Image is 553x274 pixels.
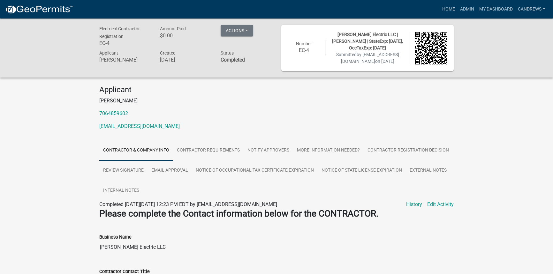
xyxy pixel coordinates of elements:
[99,26,140,39] span: Electrical Contractor Registration
[192,160,318,181] a: Notice of Occupational Tax Certificate Expiration
[99,50,118,56] span: Applicant
[99,85,454,94] h4: Applicant
[160,50,176,56] span: Created
[99,235,132,240] label: Business Name
[99,160,148,181] a: Review Signature
[406,160,451,181] a: External Notes
[99,110,128,116] a: 7064859602
[99,270,150,274] label: Contractor Contact Title
[244,140,293,161] a: Notify Approvers
[415,32,448,64] img: QR code
[160,26,186,31] span: Amount Paid
[293,140,364,161] a: More Information Needed?
[99,123,180,129] a: [EMAIL_ADDRESS][DOMAIN_NAME]
[477,3,515,15] a: My Dashboard
[515,3,548,15] a: candrews
[99,140,173,161] a: Contractor & Company Info
[427,201,454,208] a: Edit Activity
[440,3,458,15] a: Home
[99,181,143,201] a: Internal Notes
[99,40,150,46] h6: EC-4
[364,140,453,161] a: Contractor Registration Decision
[221,50,234,56] span: Status
[221,25,253,36] button: Actions
[288,47,320,53] h6: EC-4
[406,201,422,208] a: History
[160,57,211,63] h6: [DATE]
[296,41,312,46] span: Number
[341,52,399,64] span: by [EMAIL_ADDRESS][DOMAIN_NAME]
[173,140,244,161] a: Contractor Requirements
[332,32,403,50] span: [PERSON_NAME] Electric LLC | [PERSON_NAME] | StateExp: [DATE], OccTaxExp: [DATE]
[160,33,211,39] h6: $0.00
[99,208,378,219] strong: Please complete the Contact information below for the CONTRACTOR.
[336,52,399,64] span: Submitted on [DATE]
[148,160,192,181] a: Email Approval
[458,3,477,15] a: Admin
[221,57,245,63] strong: Completed
[99,97,454,105] p: [PERSON_NAME]
[318,160,406,181] a: Notice of State License Expiration
[99,57,150,63] h6: [PERSON_NAME]
[99,201,277,207] span: Completed [DATE][DATE] 12:23 PM EDT by [EMAIL_ADDRESS][DOMAIN_NAME]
